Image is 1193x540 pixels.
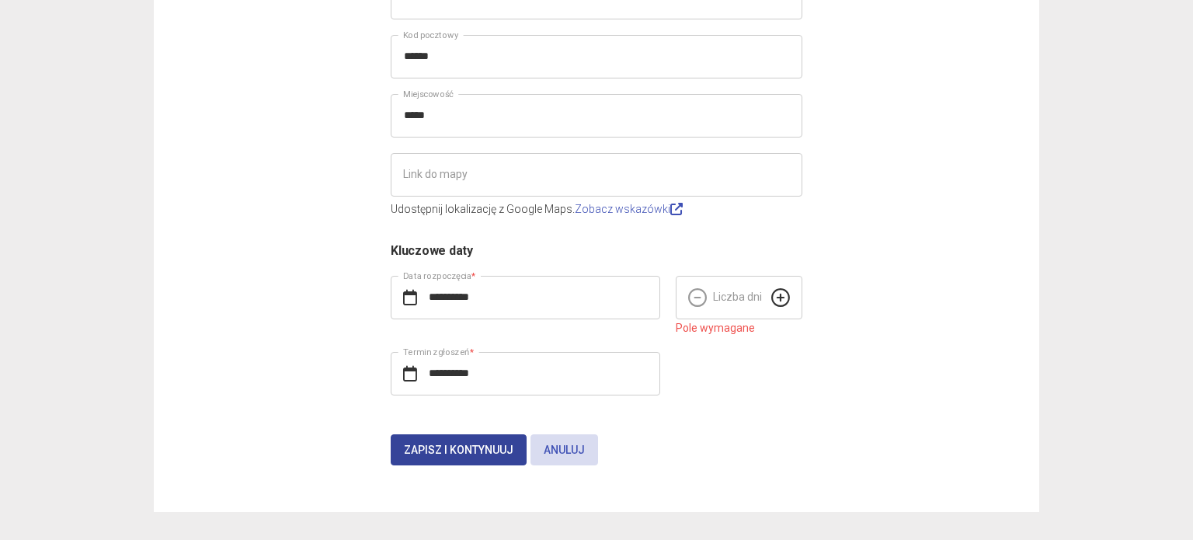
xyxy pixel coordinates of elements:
[575,203,683,215] a: Zobacz wskazówki
[676,322,755,334] span: Pole wymagane
[391,243,473,258] span: Kluczowe daty
[404,444,513,456] span: Zapisz i kontynuuj
[391,434,527,465] button: Zapisz i kontynuuj
[530,434,598,465] button: Anuluj
[391,200,802,218] p: Udostępnij lokalizację z Google Maps.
